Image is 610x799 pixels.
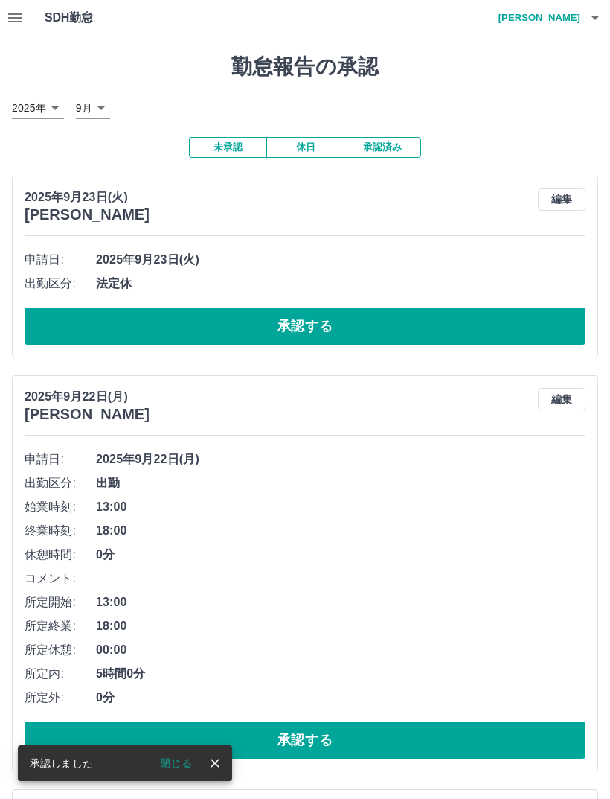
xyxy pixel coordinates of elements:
span: 所定内: [25,665,96,683]
span: 所定開始: [25,593,96,611]
div: 2025年 [12,98,64,119]
span: 申請日: [25,451,96,468]
span: コメント: [25,570,96,588]
span: 終業時刻: [25,522,96,540]
button: 休日 [266,137,344,158]
button: 承認する [25,722,585,759]
span: 5時間0分 [96,665,585,683]
span: 出勤 [96,474,585,492]
span: 13:00 [96,498,585,516]
button: 編集 [538,188,585,211]
h1: 勤怠報告の承認 [12,54,598,80]
span: 0分 [96,546,585,564]
button: close [204,752,226,774]
span: 始業時刻: [25,498,96,516]
span: 所定外: [25,689,96,707]
span: 2025年9月23日(火) [96,251,585,269]
span: 申請日: [25,251,96,269]
span: 0分 [96,689,585,707]
button: 未承認 [189,137,266,158]
span: 2025年9月22日(月) [96,451,585,468]
h3: [PERSON_NAME] [25,406,150,423]
span: 出勤区分: [25,474,96,492]
div: 承認しました [30,750,93,777]
div: 9月 [76,98,110,119]
button: 編集 [538,388,585,410]
button: 閉じる [148,752,204,774]
span: 休憩時間: [25,546,96,564]
h3: [PERSON_NAME] [25,206,150,223]
p: 2025年9月22日(月) [25,388,150,406]
span: 18:00 [96,522,585,540]
span: 所定休憩: [25,641,96,659]
span: 00:00 [96,641,585,659]
span: 18:00 [96,617,585,635]
button: 承認済み [344,137,421,158]
p: 2025年9月23日(火) [25,188,150,206]
span: 13:00 [96,593,585,611]
span: 出勤区分: [25,275,96,293]
span: 法定休 [96,275,585,293]
button: 承認する [25,308,585,345]
span: 所定終業: [25,617,96,635]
